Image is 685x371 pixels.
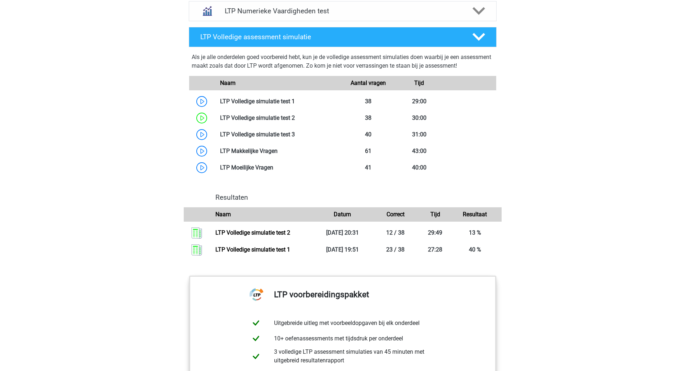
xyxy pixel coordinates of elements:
[198,1,216,20] img: numeriek redeneren
[422,210,448,219] div: Tijd
[186,27,499,47] a: LTP Volledige assessment simulatie
[210,210,316,219] div: Naam
[225,7,460,15] h4: LTP Numerieke Vaardigheden test
[215,147,343,155] div: LTP Makkelijke Vragen
[215,193,496,202] h4: Resultaten
[200,33,461,41] h4: LTP Volledige assessment simulatie
[215,229,290,236] a: LTP Volledige simulatie test 2
[394,79,445,87] div: Tijd
[215,163,343,172] div: LTP Moeilijke Vragen
[215,114,343,122] div: LTP Volledige simulatie test 2
[215,130,343,139] div: LTP Volledige simulatie test 3
[342,79,393,87] div: Aantal vragen
[215,246,290,253] a: LTP Volledige simulatie test 1
[369,210,422,219] div: Correct
[215,97,343,106] div: LTP Volledige simulatie test 1
[192,53,494,73] div: Als je alle onderdelen goed voorbereid hebt, kun je de volledige assessment simulaties doen waarb...
[316,210,369,219] div: Datum
[215,79,343,87] div: Naam
[186,1,499,21] a: numeriek redeneren LTP Numerieke Vaardigheden test
[448,210,501,219] div: Resultaat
